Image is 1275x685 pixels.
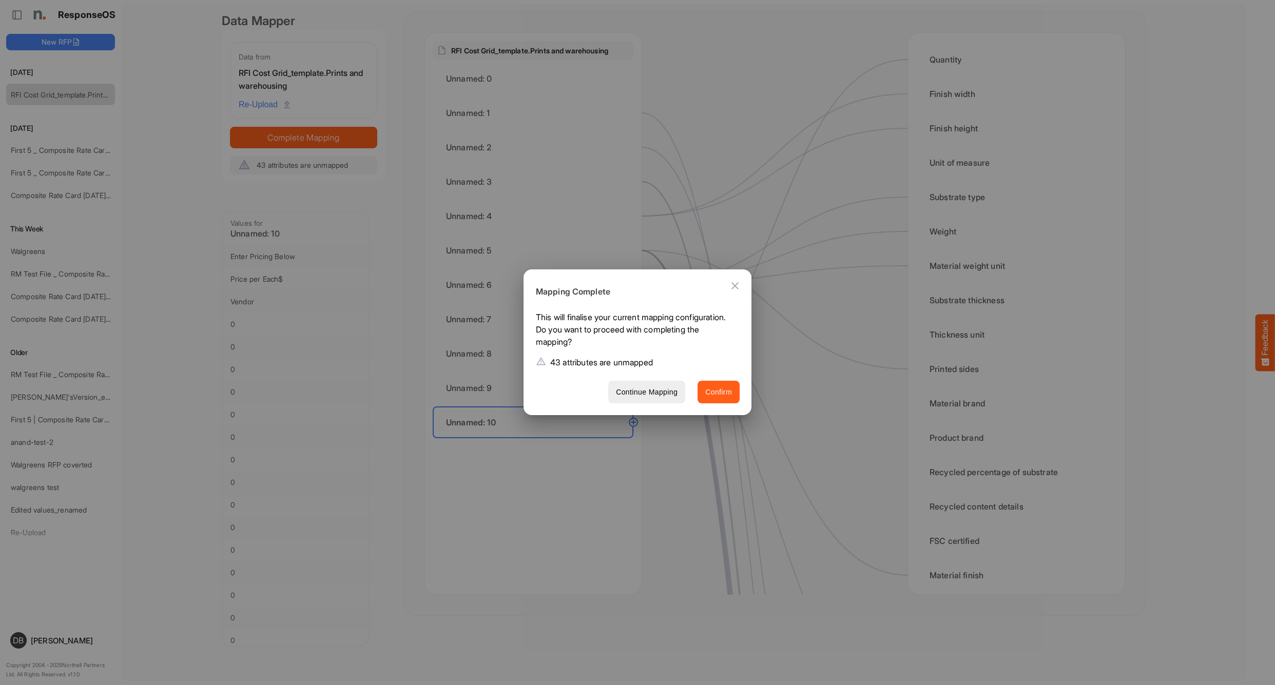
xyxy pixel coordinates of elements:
span: Confirm [705,386,732,399]
a: Contact us [103,81,139,89]
p: 43 attributes are unmapped [550,356,653,368]
button: Continue Mapping [608,381,685,404]
span: Tell us what you think [47,66,139,77]
button: Confirm [698,381,740,404]
span: Continue Mapping [616,386,678,399]
p: This will finalise your current mapping configuration. Do you want to proceed with completing the... [536,311,731,352]
button: Close dialog [723,273,747,298]
h6: Mapping Complete [536,285,731,299]
span: Want to discuss? [46,81,102,89]
span:  [75,21,106,46]
span: What kind of feedback do you have? [32,124,153,132]
span: I have an idea [45,177,99,186]
span: Like something or not? [45,151,132,161]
